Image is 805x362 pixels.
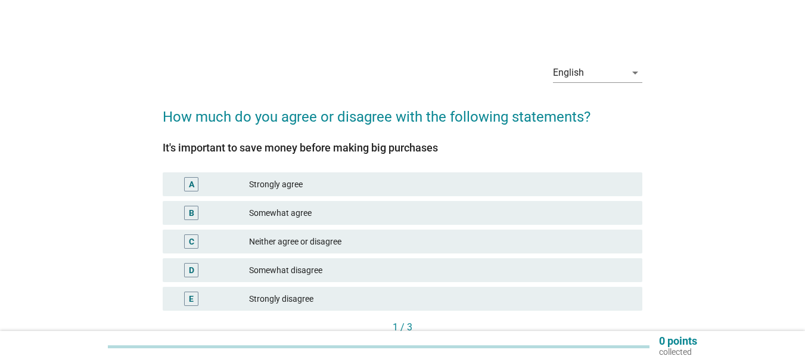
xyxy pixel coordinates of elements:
[249,206,633,220] div: Somewhat agree
[249,234,633,249] div: Neither agree or disagree
[163,320,642,335] div: 1 / 3
[249,263,633,277] div: Somewhat disagree
[249,292,633,306] div: Strongly disagree
[189,236,194,248] div: C
[628,66,642,80] i: arrow_drop_down
[189,178,194,191] div: A
[189,207,194,219] div: B
[659,346,697,357] p: collected
[189,264,194,277] div: D
[163,94,642,128] h2: How much do you agree or disagree with the following statements?
[553,67,584,78] div: English
[249,177,633,191] div: Strongly agree
[163,140,642,156] div: It's important to save money before making big purchases
[659,336,697,346] p: 0 points
[189,293,194,305] div: E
